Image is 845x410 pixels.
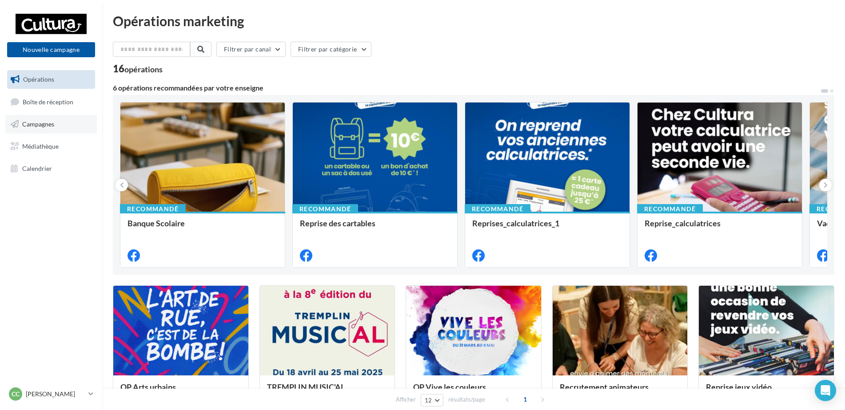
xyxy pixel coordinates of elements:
[291,42,371,57] button: Filtrer par catégorie
[815,380,836,401] div: Open Intercom Messenger
[113,84,820,91] div: 6 opérations recommandées par votre enseigne
[120,204,186,214] div: Recommandé
[448,395,485,404] span: résultats/page
[637,204,703,214] div: Recommandé
[472,219,622,237] div: Reprises_calculatrices_1
[7,386,95,402] a: Cc [PERSON_NAME]
[23,75,54,83] span: Opérations
[645,219,795,237] div: Reprise_calculatrices
[22,142,59,150] span: Médiathèque
[12,390,20,398] span: Cc
[292,204,358,214] div: Recommandé
[267,382,388,400] div: TREMPLIN MUSIC'AL
[26,390,85,398] p: [PERSON_NAME]
[22,120,54,128] span: Campagnes
[22,164,52,172] span: Calendrier
[560,382,681,400] div: Recrutement animateurs
[518,392,532,406] span: 1
[5,92,97,111] a: Boîte de réception
[421,394,443,406] button: 12
[425,397,432,404] span: 12
[5,137,97,156] a: Médiathèque
[465,204,530,214] div: Recommandé
[300,219,450,237] div: Reprise des cartables
[5,115,97,134] a: Campagnes
[413,382,534,400] div: OP Vive les couleurs
[113,64,163,74] div: 16
[396,395,416,404] span: Afficher
[706,382,827,400] div: Reprise jeux vidéo
[124,65,163,73] div: opérations
[7,42,95,57] button: Nouvelle campagne
[5,159,97,178] a: Calendrier
[216,42,286,57] button: Filtrer par canal
[113,14,834,28] div: Opérations marketing
[128,219,278,237] div: Banque Scolaire
[120,382,241,400] div: OP Arts urbains
[23,98,73,105] span: Boîte de réception
[5,70,97,89] a: Opérations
